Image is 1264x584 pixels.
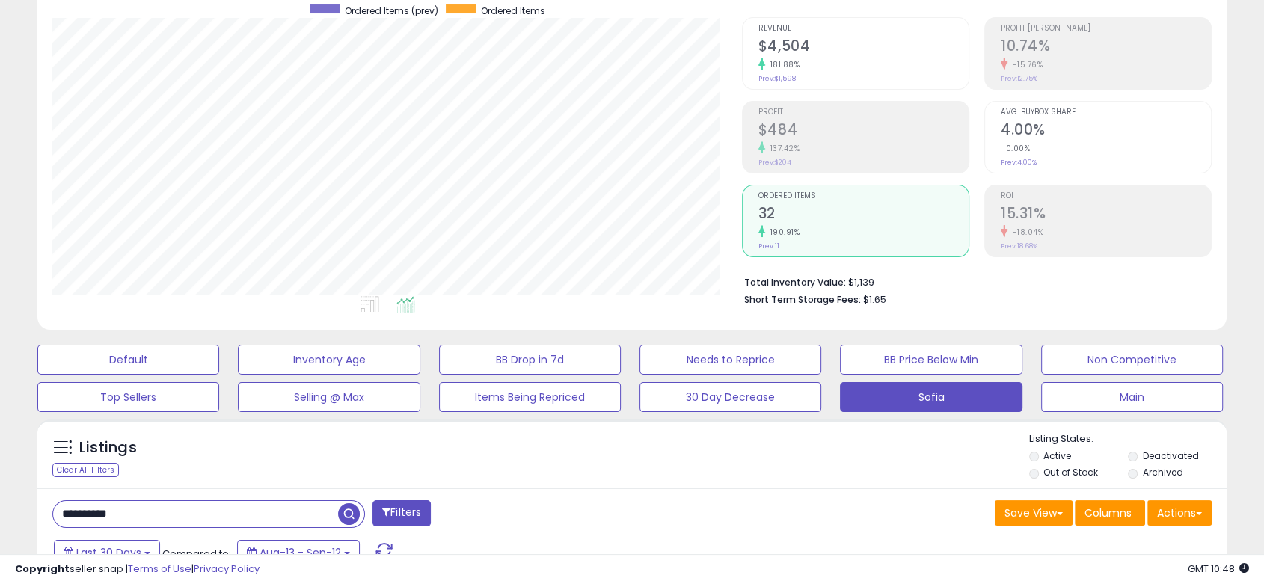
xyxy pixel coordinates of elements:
[758,242,779,250] small: Prev: 11
[1001,192,1211,200] span: ROI
[765,59,800,70] small: 181.88%
[840,382,1022,412] button: Sofia
[758,192,969,200] span: Ordered Items
[765,143,800,154] small: 137.42%
[372,500,431,526] button: Filters
[128,562,191,576] a: Terms of Use
[1007,227,1044,238] small: -18.04%
[1001,121,1211,141] h2: 4.00%
[76,545,141,560] span: Last 30 Days
[79,437,137,458] h5: Listings
[37,345,219,375] button: Default
[481,4,545,17] span: Ordered Items
[758,205,969,225] h2: 32
[1001,108,1211,117] span: Avg. Buybox Share
[1001,242,1037,250] small: Prev: 18.68%
[1029,432,1227,446] p: Listing States:
[1075,500,1145,526] button: Columns
[238,382,420,412] button: Selling @ Max
[1188,562,1249,576] span: 2025-10-13 10:48 GMT
[15,562,260,577] div: seller snap | |
[439,345,621,375] button: BB Drop in 7d
[238,345,420,375] button: Inventory Age
[639,382,821,412] button: 30 Day Decrease
[439,382,621,412] button: Items Being Repriced
[758,37,969,58] h2: $4,504
[1041,382,1223,412] button: Main
[758,108,969,117] span: Profit
[237,540,360,565] button: Aug-13 - Sep-12
[162,547,231,561] span: Compared to:
[840,345,1022,375] button: BB Price Below Min
[1043,466,1098,479] label: Out of Stock
[758,74,796,83] small: Prev: $1,598
[758,121,969,141] h2: $484
[758,25,969,33] span: Revenue
[863,292,886,307] span: $1.65
[1001,205,1211,225] h2: 15.31%
[1001,25,1211,33] span: Profit [PERSON_NAME]
[194,562,260,576] a: Privacy Policy
[1147,500,1212,526] button: Actions
[744,293,861,306] b: Short Term Storage Fees:
[744,272,1200,290] li: $1,139
[1007,59,1043,70] small: -15.76%
[52,463,119,477] div: Clear All Filters
[1041,345,1223,375] button: Non Competitive
[1001,158,1037,167] small: Prev: 4.00%
[37,382,219,412] button: Top Sellers
[639,345,821,375] button: Needs to Reprice
[54,540,160,565] button: Last 30 Days
[1043,449,1071,462] label: Active
[15,562,70,576] strong: Copyright
[1001,74,1037,83] small: Prev: 12.75%
[1001,37,1211,58] h2: 10.74%
[260,545,341,560] span: Aug-13 - Sep-12
[1084,505,1132,520] span: Columns
[995,500,1073,526] button: Save View
[1143,466,1183,479] label: Archived
[744,276,846,289] b: Total Inventory Value:
[765,227,800,238] small: 190.91%
[758,158,791,167] small: Prev: $204
[345,4,438,17] span: Ordered Items (prev)
[1001,143,1031,154] small: 0.00%
[1143,449,1199,462] label: Deactivated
